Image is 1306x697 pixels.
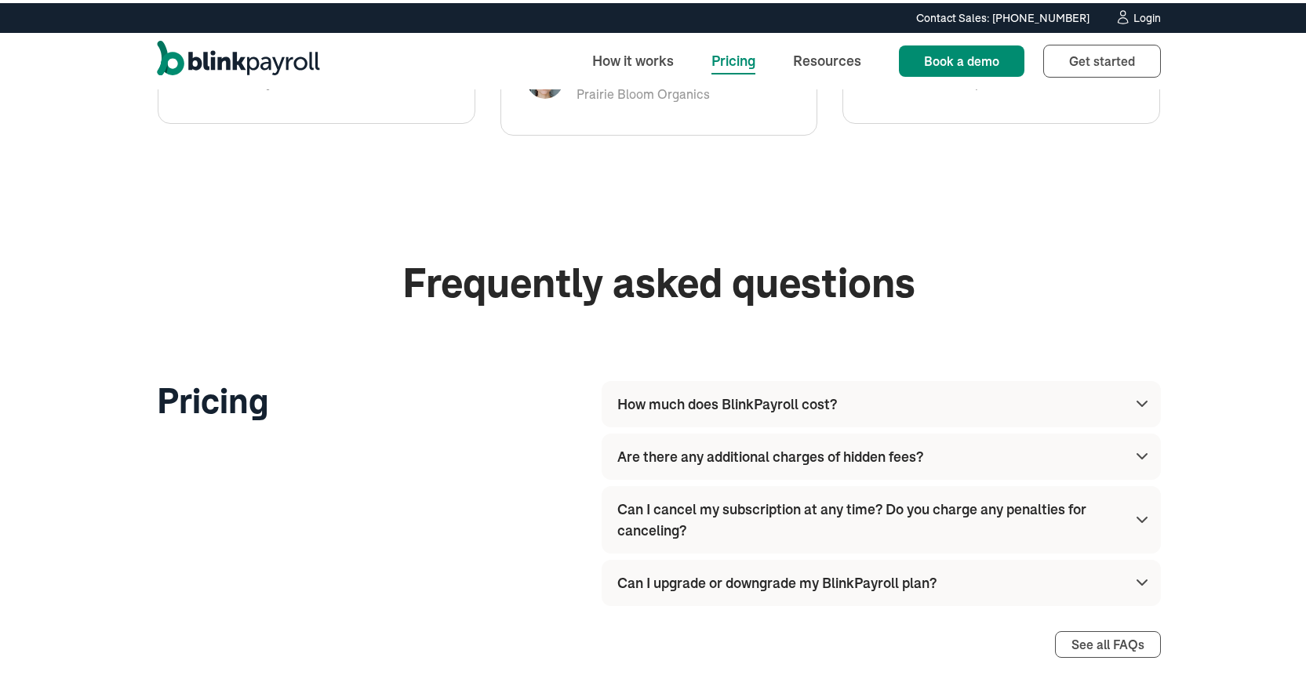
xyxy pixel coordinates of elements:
[780,41,874,74] a: Resources
[1069,50,1135,66] span: Get started
[617,390,837,412] div: How much does BlinkPayroll cost?
[1043,42,1161,74] a: Get started
[1115,6,1161,24] a: Login
[157,378,577,419] h3: Pricing
[580,41,686,74] a: How it works
[577,82,710,100] div: Prairie Bloom Organics
[699,41,768,74] a: Pricing
[1133,9,1161,20] div: Login
[617,496,1120,538] div: Can I cancel my subscription at any time? Do you charge any penalties for canceling?
[157,258,1161,303] h2: Frequently asked questions
[924,50,999,66] span: Book a demo
[617,443,923,464] div: Are there any additional charges of hidden fees?
[1055,628,1161,655] a: See all FAQs
[157,38,320,78] a: home
[899,42,1024,74] a: Book a demo
[617,569,937,590] div: Can I upgrade or downgrade my BlinkPayroll plan?
[916,7,1090,24] div: Contact Sales: [PHONE_NUMBER]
